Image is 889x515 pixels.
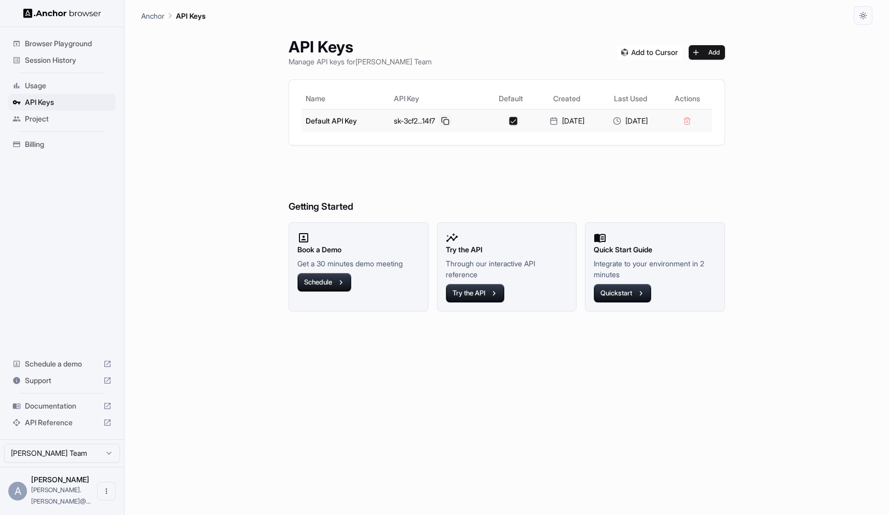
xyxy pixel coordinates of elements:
div: Support [8,372,116,389]
th: API Key [390,88,487,109]
div: API Keys [8,94,116,111]
td: Default API Key [302,109,390,132]
div: API Reference [8,414,116,431]
div: Usage [8,77,116,94]
th: Last Used [599,88,662,109]
span: Project [25,114,112,124]
h2: Book a Demo [297,244,420,255]
th: Name [302,88,390,109]
span: Usage [25,80,112,91]
span: Documentation [25,401,99,411]
span: Session History [25,55,112,65]
span: Schedule a demo [25,359,99,369]
div: [DATE] [603,116,658,126]
nav: breadcrumb [141,10,206,21]
div: Schedule a demo [8,356,116,372]
span: Support [25,375,99,386]
button: Copy API key [439,115,452,127]
h2: Try the API [446,244,568,255]
h2: Quick Start Guide [594,244,716,255]
div: sk-3cf2...14f7 [394,115,483,127]
p: Manage API keys for [PERSON_NAME] Team [289,56,432,67]
button: Quickstart [594,284,651,303]
span: API Keys [25,97,112,107]
p: Through our interactive API reference [446,258,568,280]
div: Billing [8,136,116,153]
p: API Keys [176,10,206,21]
div: Browser Playground [8,35,116,52]
span: Andrew Grealy [31,475,89,484]
button: Open menu [97,482,116,500]
button: Schedule [297,273,351,292]
div: Project [8,111,116,127]
th: Default [487,88,535,109]
div: Session History [8,52,116,69]
div: A [8,482,27,500]
span: Billing [25,139,112,150]
p: Integrate to your environment in 2 minutes [594,258,716,280]
img: Anchor Logo [23,8,101,18]
h1: API Keys [289,37,432,56]
div: [DATE] [539,116,594,126]
span: Browser Playground [25,38,112,49]
th: Actions [662,88,712,109]
span: andrew.grealy@armis.com [31,486,91,505]
div: Documentation [8,398,116,414]
img: Add anchorbrowser MCP server to Cursor [617,45,682,60]
button: Try the API [446,284,504,303]
button: Add [689,45,725,60]
th: Created [535,88,598,109]
h6: Getting Started [289,158,725,214]
p: Get a 30 minutes demo meeting [297,258,420,269]
p: Anchor [141,10,165,21]
span: API Reference [25,417,99,428]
